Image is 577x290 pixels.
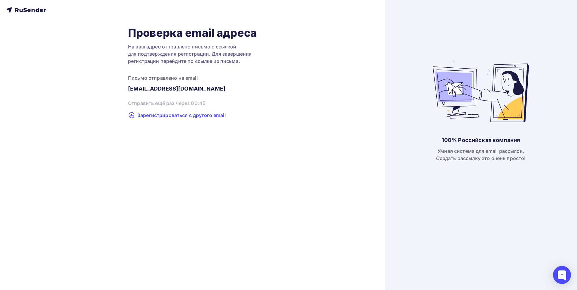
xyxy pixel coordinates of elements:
[128,74,257,82] div: Письмо отправлено на email
[137,112,226,119] span: Зарегистрироваться с другого email
[128,26,257,39] h1: Проверка email адреса
[442,137,520,144] div: 100% Российская компания
[128,43,257,65] div: На ваш адрес отправлено письмо с ссылкой для подтверждения регистрации. Для завершения регистраци...
[128,85,257,92] div: [EMAIL_ADDRESS][DOMAIN_NAME]
[436,147,526,162] div: Умная система для email рассылок. Создать рассылку это очень просто!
